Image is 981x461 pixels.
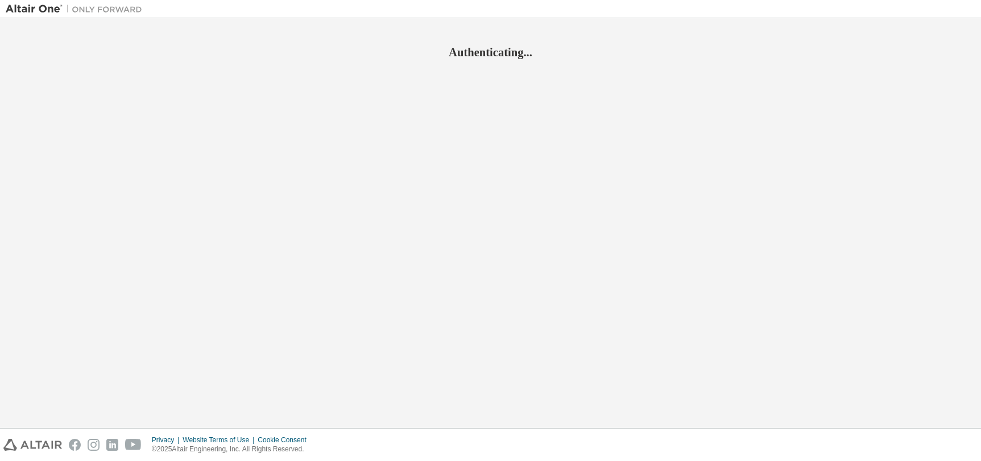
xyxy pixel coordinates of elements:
[125,439,142,451] img: youtube.svg
[152,435,183,445] div: Privacy
[183,435,258,445] div: Website Terms of Use
[3,439,62,451] img: altair_logo.svg
[258,435,313,445] div: Cookie Consent
[106,439,118,451] img: linkedin.svg
[88,439,100,451] img: instagram.svg
[6,45,975,60] h2: Authenticating...
[152,445,313,454] p: © 2025 Altair Engineering, Inc. All Rights Reserved.
[6,3,148,15] img: Altair One
[69,439,81,451] img: facebook.svg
